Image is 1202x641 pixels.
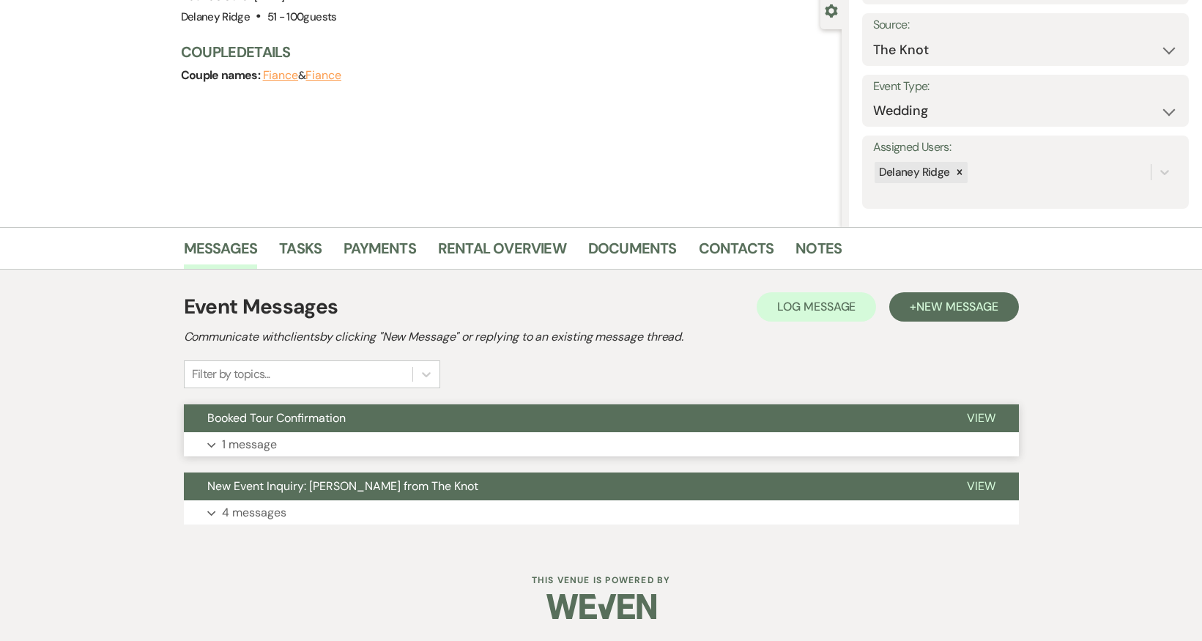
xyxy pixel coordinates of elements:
[588,237,677,269] a: Documents
[967,410,995,426] span: View
[873,15,1178,36] label: Source:
[184,432,1019,457] button: 1 message
[916,299,998,314] span: New Message
[207,478,478,494] span: New Event Inquiry: [PERSON_NAME] from The Knot
[546,581,656,632] img: Weven Logo
[873,137,1178,158] label: Assigned Users:
[267,10,337,24] span: 51 - 100 guests
[181,10,251,24] span: Delaney Ridge
[263,70,299,81] button: Fiance
[184,328,1019,346] h2: Communicate with clients by clicking "New Message" or replying to an existing message thread.
[192,366,270,383] div: Filter by topics...
[184,292,338,322] h1: Event Messages
[943,404,1019,432] button: View
[305,70,341,81] button: Fiance
[184,404,943,432] button: Booked Tour Confirmation
[279,237,322,269] a: Tasks
[181,67,263,83] span: Couple names:
[184,500,1019,525] button: 4 messages
[825,3,838,17] button: Close lead details
[344,237,416,269] a: Payments
[757,292,876,322] button: Log Message
[438,237,566,269] a: Rental Overview
[873,76,1178,97] label: Event Type:
[875,162,952,183] div: Delaney Ridge
[889,292,1018,322] button: +New Message
[222,435,277,454] p: 1 message
[184,473,943,500] button: New Event Inquiry: [PERSON_NAME] from The Knot
[184,237,258,269] a: Messages
[222,503,286,522] p: 4 messages
[181,42,827,62] h3: Couple Details
[795,237,842,269] a: Notes
[777,299,856,314] span: Log Message
[263,68,341,83] span: &
[699,237,774,269] a: Contacts
[943,473,1019,500] button: View
[207,410,346,426] span: Booked Tour Confirmation
[967,478,995,494] span: View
